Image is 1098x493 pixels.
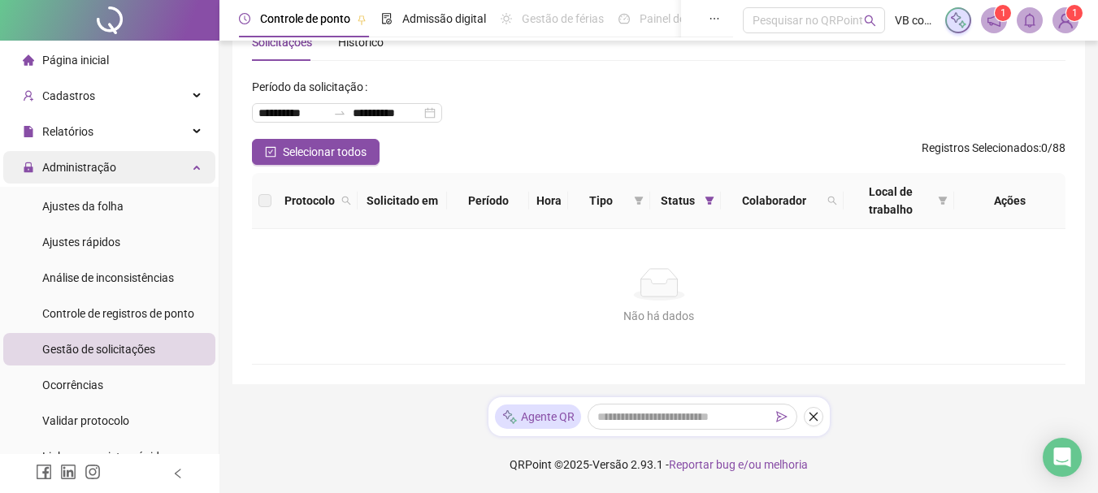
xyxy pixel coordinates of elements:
[23,126,34,137] span: file
[1072,7,1078,19] span: 1
[705,196,714,205] span: filter
[634,196,644,205] span: filter
[341,196,351,205] span: search
[501,13,512,24] span: sun
[727,192,821,210] span: Colaborador
[987,13,1001,28] span: notification
[338,33,384,51] div: Histórico
[219,436,1098,493] footer: QRPoint © 2025 - 2.93.1 -
[575,192,627,210] span: Tipo
[23,54,34,66] span: home
[42,161,116,174] span: Administração
[42,343,155,356] span: Gestão de solicitações
[252,33,312,51] div: Solicitações
[949,11,967,29] img: sparkle-icon.fc2bf0ac1784a2077858766a79e2daf3.svg
[640,12,703,25] span: Painel do DP
[42,307,194,320] span: Controle de registros de ponto
[402,12,486,25] span: Admissão digital
[283,143,367,161] span: Selecionar todos
[850,183,931,218] span: Local de trabalho
[36,464,52,480] span: facebook
[864,15,876,27] span: search
[381,13,393,24] span: file-done
[333,106,346,119] span: to
[42,271,174,284] span: Análise de inconsistências
[669,458,808,471] span: Reportar bug e/ou melhoria
[631,188,647,213] span: filter
[824,188,840,213] span: search
[42,89,95,102] span: Cadastros
[265,146,276,158] span: check-square
[1053,8,1078,32] img: 89507
[42,450,166,463] span: Link para registro rápido
[529,173,568,229] th: Hora
[252,74,374,100] label: Período da solicitação
[922,141,1039,154] span: Registros Selecionados
[701,188,718,213] span: filter
[42,200,124,213] span: Ajustes da folha
[271,307,1046,325] div: Não há dados
[1066,5,1083,21] sup: Atualize o seu contato no menu Meus Dados
[922,139,1065,165] span: : 0 / 88
[938,196,948,205] span: filter
[42,125,93,138] span: Relatórios
[1043,438,1082,477] div: Open Intercom Messenger
[338,188,354,213] span: search
[42,414,129,427] span: Validar protocolo
[657,192,698,210] span: Status
[961,192,1059,210] div: Ações
[260,12,350,25] span: Controle de ponto
[495,404,581,429] div: Agente QR
[42,378,103,391] span: Ocorrências
[501,409,518,426] img: sparkle-icon.fc2bf0ac1784a2077858766a79e2daf3.svg
[239,13,250,24] span: clock-circle
[618,13,630,24] span: dashboard
[709,13,720,24] span: ellipsis
[827,196,837,205] span: search
[776,411,788,422] span: send
[60,464,76,480] span: linkedin
[808,411,819,422] span: close
[42,54,109,67] span: Página inicial
[995,5,1011,21] sup: 1
[357,15,367,24] span: pushpin
[252,139,380,165] button: Selecionar todos
[333,106,346,119] span: swap-right
[522,12,604,25] span: Gestão de férias
[935,179,951,222] span: filter
[592,458,628,471] span: Versão
[23,162,34,173] span: lock
[895,11,935,29] span: VB complex
[85,464,101,480] span: instagram
[1022,13,1037,28] span: bell
[172,468,184,479] span: left
[447,173,529,229] th: Período
[284,192,335,210] span: Protocolo
[42,236,120,249] span: Ajustes rápidos
[358,173,447,229] th: Solicitado em
[23,90,34,102] span: user-add
[1000,7,1006,19] span: 1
